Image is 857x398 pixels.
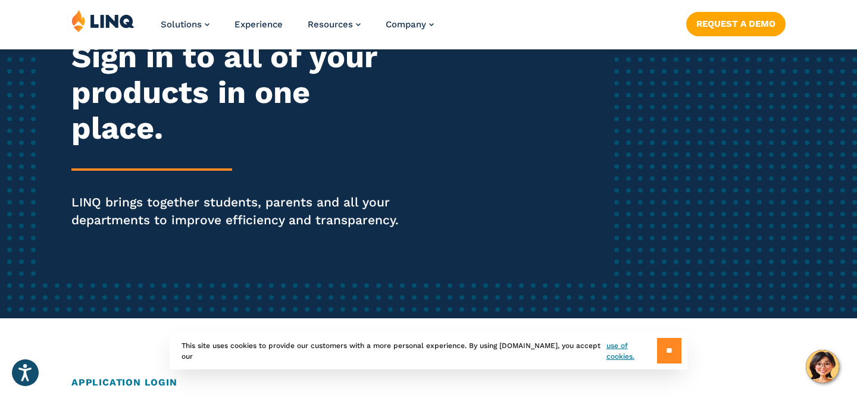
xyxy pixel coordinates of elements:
[71,10,135,32] img: LINQ | K‑12 Software
[606,340,657,362] a: use of cookies.
[386,19,426,30] span: Company
[170,332,687,369] div: This site uses cookies to provide our customers with a more personal experience. By using [DOMAIN...
[686,10,786,36] nav: Button Navigation
[386,19,434,30] a: Company
[161,10,434,49] nav: Primary Navigation
[234,19,283,30] a: Experience
[71,193,402,229] p: LINQ brings together students, parents and all your departments to improve efficiency and transpa...
[161,19,209,30] a: Solutions
[308,19,353,30] span: Resources
[686,12,786,36] a: Request a Demo
[806,350,839,383] button: Hello, have a question? Let’s chat.
[161,19,202,30] span: Solutions
[308,19,361,30] a: Resources
[71,39,402,146] h2: Sign in to all of your products in one place.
